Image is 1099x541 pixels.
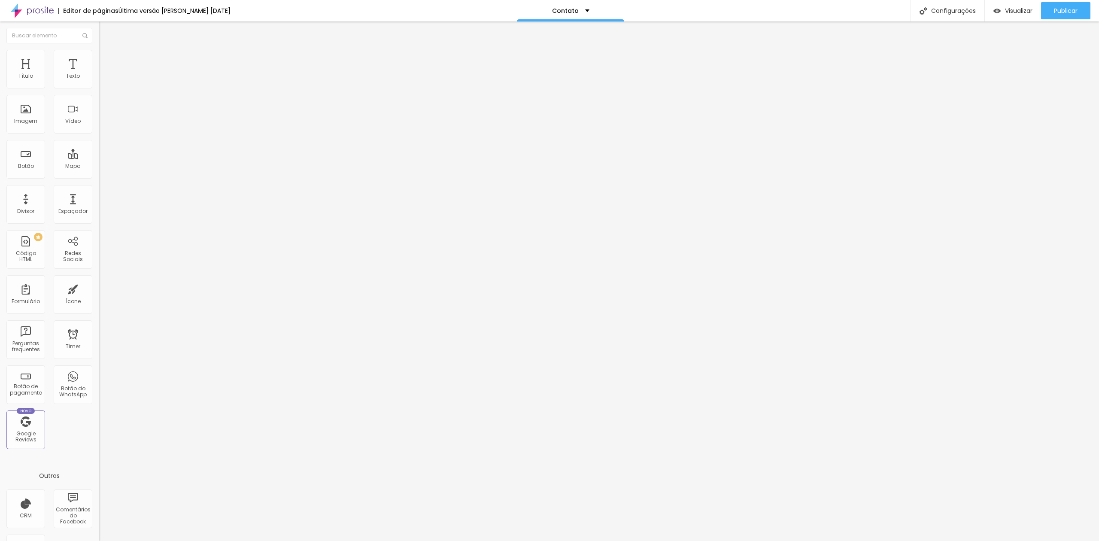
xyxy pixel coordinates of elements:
div: Última versão [PERSON_NAME] [DATE] [118,8,231,14]
div: Vídeo [65,118,81,124]
div: Título [18,73,33,79]
div: Botão de pagamento [9,383,43,396]
div: Timer [66,343,80,350]
div: Espaçador [58,208,88,214]
div: CRM [20,513,32,519]
div: Botão do WhatsApp [56,386,90,398]
span: Visualizar [1005,7,1032,14]
img: Icone [920,7,927,15]
button: Visualizar [985,2,1041,19]
div: Ícone [66,298,81,304]
div: Formulário [12,298,40,304]
div: Texto [66,73,80,79]
iframe: Editor [99,21,1099,541]
img: Icone [82,33,88,38]
div: Botão [18,163,34,169]
div: Divisor [17,208,34,214]
div: Comentários do Facebook [56,507,90,525]
div: Mapa [65,163,81,169]
div: Editor de páginas [58,8,118,14]
p: Contato [552,8,579,14]
div: Perguntas frequentes [9,340,43,353]
div: Google Reviews [9,431,43,443]
div: Novo [17,408,35,414]
div: Imagem [14,118,37,124]
button: Publicar [1041,2,1090,19]
input: Buscar elemento [6,28,92,43]
div: Redes Sociais [56,250,90,263]
div: Código HTML [9,250,43,263]
span: Publicar [1054,7,1078,14]
img: view-1.svg [993,7,1001,15]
